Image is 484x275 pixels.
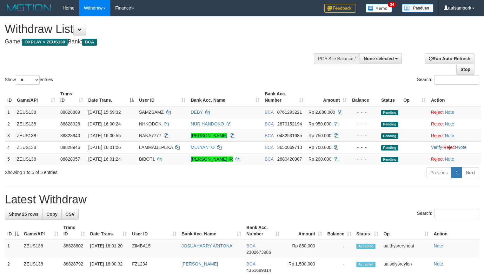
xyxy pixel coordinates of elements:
span: [DATE] 16:01:24 [88,157,121,162]
span: SAMZSAMZ [139,110,164,115]
td: 88828802 [61,240,88,258]
span: Pending [381,110,398,115]
span: 88828940 [60,133,80,138]
span: [DATE] 16:01:06 [88,145,121,150]
div: - - - [352,144,376,150]
td: · [428,118,481,130]
span: [DATE] 15:59:32 [88,110,121,115]
a: MULYANTO [191,145,215,150]
a: Note [445,121,454,126]
th: Bank Acc. Name: activate to sort column ascending [179,222,244,240]
th: Op: activate to sort column ascending [401,88,428,106]
a: Verify [431,145,442,150]
label: Search: [417,75,479,85]
td: 1 [5,240,21,258]
th: Bank Acc. Number: activate to sort column ascending [244,222,282,240]
a: Show 25 rows [5,209,43,220]
span: Copy 2302673986 to clipboard [246,250,271,255]
a: NUR HANDOKO [191,121,224,126]
select: Showentries [16,75,40,85]
td: · [428,106,481,118]
span: BIBOT1 [139,157,155,162]
a: Stop [456,64,474,75]
td: - [325,240,354,258]
span: None selected [364,56,394,61]
th: Trans ID: activate to sort column ascending [58,88,86,106]
td: · · [428,141,481,153]
div: PGA Site Balance / [314,53,360,64]
span: 88828946 [60,145,80,150]
span: Copy 0761293221 to clipboard [277,110,302,115]
a: 1 [451,167,462,178]
span: Copy 3650069713 to clipboard [277,145,302,150]
div: Showing 1 to 5 of 5 entries [5,167,197,176]
span: Pending [381,145,398,150]
button: None selected [360,53,402,64]
span: Copy [46,212,57,217]
span: Show 25 rows [9,212,38,217]
th: Action [428,88,481,106]
td: · [428,130,481,141]
span: Pending [381,122,398,127]
td: Rp 850,000 [282,240,325,258]
div: - - - [352,109,376,115]
th: Amount: activate to sort column ascending [306,88,349,106]
th: ID [5,88,14,106]
div: - - - [352,156,376,162]
a: Run Auto-Refresh [425,53,474,64]
img: MOTION_logo.png [5,3,53,13]
th: Date Trans.: activate to sort column ascending [88,222,130,240]
span: BCA [246,243,255,248]
td: ZEUS138 [14,118,58,130]
span: CSV [65,212,75,217]
span: Accepted [356,244,375,249]
a: Previous [426,167,452,178]
td: aafthysreryneat [381,240,431,258]
th: Action [431,222,479,240]
a: Note [445,133,454,138]
img: Feedback.jpg [324,4,356,13]
span: Copy 2880420987 to clipboard [277,157,302,162]
a: Reject [431,110,444,115]
h4: Game: Bank: [5,39,316,45]
span: 88828926 [60,121,80,126]
th: Balance: activate to sort column ascending [325,222,354,240]
th: Trans ID: activate to sort column ascending [61,222,88,240]
img: panduan.png [402,4,434,12]
div: - - - [352,132,376,139]
th: Date Trans.: activate to sort column descending [86,88,136,106]
span: BCA [265,145,274,150]
span: 88828957 [60,157,80,162]
a: Note [434,261,443,266]
th: Game/API: activate to sort column ascending [21,222,61,240]
span: Rp 200.000 [308,157,331,162]
span: NHKODOK [139,121,162,126]
input: Search: [434,75,479,85]
th: Game/API: activate to sort column ascending [14,88,58,106]
img: Button%20Memo.svg [366,4,392,13]
a: Reject [431,157,444,162]
span: NANA7777 [139,133,161,138]
td: [DATE] 16:01:20 [88,240,130,258]
td: 1 [5,106,14,118]
th: Status: activate to sort column ascending [354,222,381,240]
span: BCA [265,157,274,162]
span: BCA [246,261,255,266]
td: 5 [5,153,14,165]
input: Search: [434,209,479,218]
span: Copy 0482531685 to clipboard [277,133,302,138]
th: Balance [349,88,379,106]
td: ZEUS138 [14,106,58,118]
td: ZEUS138 [14,141,58,153]
th: User ID: activate to sort column ascending [129,222,179,240]
th: Bank Acc. Name: activate to sort column ascending [188,88,262,106]
span: Accepted [356,262,375,267]
span: Rp 750.000 [308,133,331,138]
span: [DATE] 16:00:24 [88,121,121,126]
th: Op: activate to sort column ascending [381,222,431,240]
a: JOSUAHARRY ARITONA [182,243,232,248]
div: - - - [352,121,376,127]
span: Pending [381,157,398,162]
span: Copy 2870152194 to clipboard [277,121,302,126]
td: 2 [5,118,14,130]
